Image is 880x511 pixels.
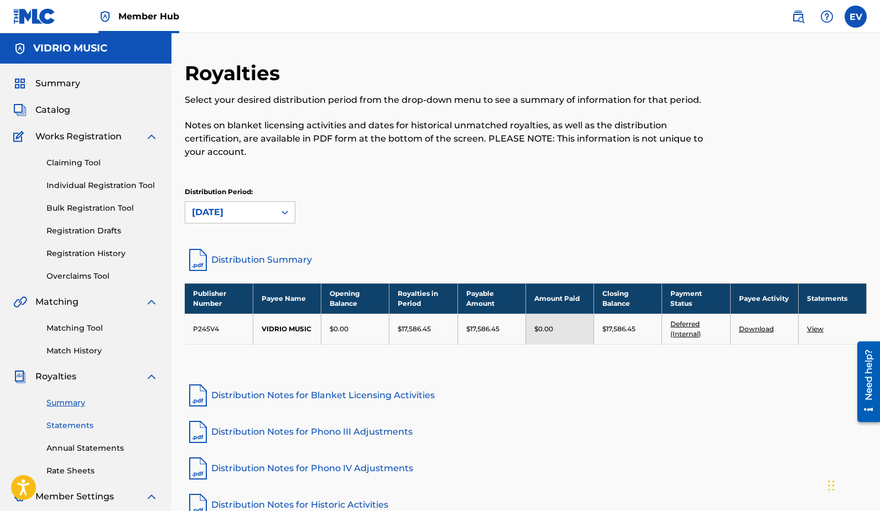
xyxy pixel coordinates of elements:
a: Individual Registration Tool [46,180,158,191]
th: Payable Amount [457,283,525,314]
a: View [807,325,824,333]
img: pdf [185,419,211,445]
p: Select your desired distribution period from the drop-down menu to see a summary of information f... [185,93,710,107]
p: $17,586.45 [398,324,431,334]
p: $17,586.45 [466,324,499,334]
a: Distribution Notes for Blanket Licensing Activities [185,382,867,409]
a: Summary [46,397,158,409]
a: CatalogCatalog [13,103,70,117]
a: Distribution Notes for Phono III Adjustments [185,419,867,445]
img: expand [145,490,158,503]
a: Overclaims Tool [46,270,158,282]
h5: VIDRIO MUSIC [33,42,107,55]
div: [DATE] [192,206,268,219]
h2: Royalties [185,61,285,86]
iframe: Chat Widget [825,458,880,511]
img: help [820,10,834,23]
img: Top Rightsholder [98,10,112,23]
p: $0.00 [534,324,553,334]
img: Accounts [13,42,27,55]
div: Help [816,6,838,28]
img: Member Settings [13,490,27,503]
div: Drag [828,469,835,502]
a: Distribution Notes for Phono IV Adjustments [185,455,867,482]
a: Matching Tool [46,322,158,334]
span: Catalog [35,103,70,117]
span: Royalties [35,370,76,383]
span: Summary [35,77,80,90]
a: Download [739,325,774,333]
th: Opening Balance [321,283,389,314]
img: pdf [185,455,211,482]
img: Works Registration [13,130,28,143]
th: Payee Activity [730,283,798,314]
a: Deferred (Internal) [670,320,701,338]
p: Distribution Period: [185,187,295,197]
th: Statements [798,283,866,314]
span: Works Registration [35,130,122,143]
img: Royalties [13,370,27,383]
th: Payment Status [662,283,730,314]
th: Closing Balance [594,283,662,314]
td: VIDRIO MUSIC [253,314,321,344]
img: Summary [13,77,27,90]
a: Match History [46,345,158,357]
img: MLC Logo [13,8,56,24]
a: Claiming Tool [46,157,158,169]
td: P245V4 [185,314,253,344]
th: Amount Paid [525,283,593,314]
img: search [792,10,805,23]
a: Rate Sheets [46,465,158,477]
img: expand [145,370,158,383]
a: Distribution Summary [185,247,867,273]
span: Matching [35,295,79,309]
div: User Menu [845,6,867,28]
a: Registration History [46,248,158,259]
img: expand [145,295,158,309]
img: Matching [13,295,27,309]
span: Member Hub [118,10,179,23]
th: Payee Name [253,283,321,314]
a: Annual Statements [46,442,158,454]
a: Bulk Registration Tool [46,202,158,214]
th: Publisher Number [185,283,253,314]
iframe: Resource Center [849,337,880,426]
span: Member Settings [35,490,114,503]
p: Notes on blanket licensing activities and dates for historical unmatched royalties, as well as th... [185,119,710,159]
p: $0.00 [330,324,348,334]
img: expand [145,130,158,143]
a: Statements [46,420,158,431]
img: distribution-summary-pdf [185,247,211,273]
img: Catalog [13,103,27,117]
a: SummarySummary [13,77,80,90]
img: pdf [185,382,211,409]
a: Registration Drafts [46,225,158,237]
th: Royalties in Period [389,283,457,314]
a: Public Search [787,6,809,28]
p: $17,586.45 [602,324,636,334]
